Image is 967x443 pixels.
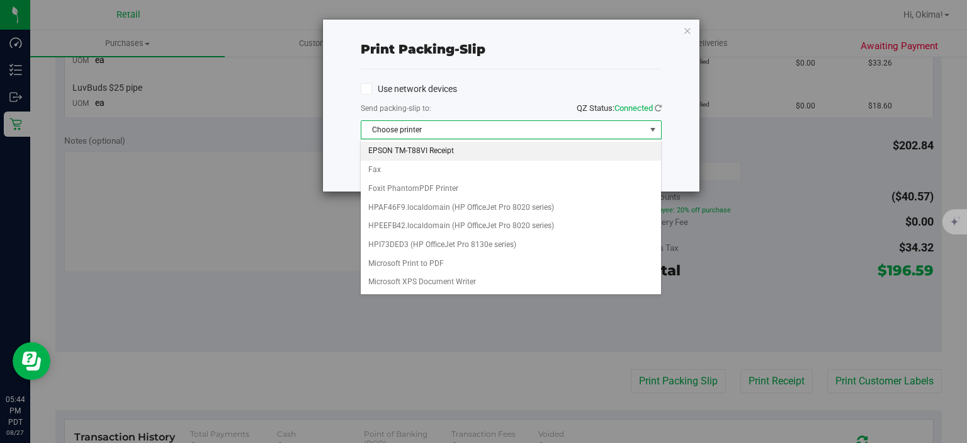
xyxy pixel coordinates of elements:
[361,103,431,114] label: Send packing-slip to:
[361,273,660,292] li: Microsoft XPS Document Writer
[13,342,50,380] iframe: Resource center
[361,255,660,273] li: Microsoft Print to PDF
[361,236,660,255] li: HPI73DED3 (HP OfficeJet Pro 8130e series)
[645,121,660,139] span: select
[361,180,660,198] li: Foxit PhantomPDF Printer
[361,121,645,139] span: Choose printer
[361,198,660,217] li: HPAF46F9.localdomain (HP OfficeJet Pro 8020 series)
[361,83,457,96] label: Use network devices
[614,103,653,113] span: Connected
[361,42,485,57] span: Print packing-slip
[361,217,660,236] li: HPEEFB42.localdomain (HP OfficeJet Pro 8020 series)
[361,161,660,180] li: Fax
[577,103,662,113] span: QZ Status:
[361,142,660,161] li: EPSON TM-T88VI Receipt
